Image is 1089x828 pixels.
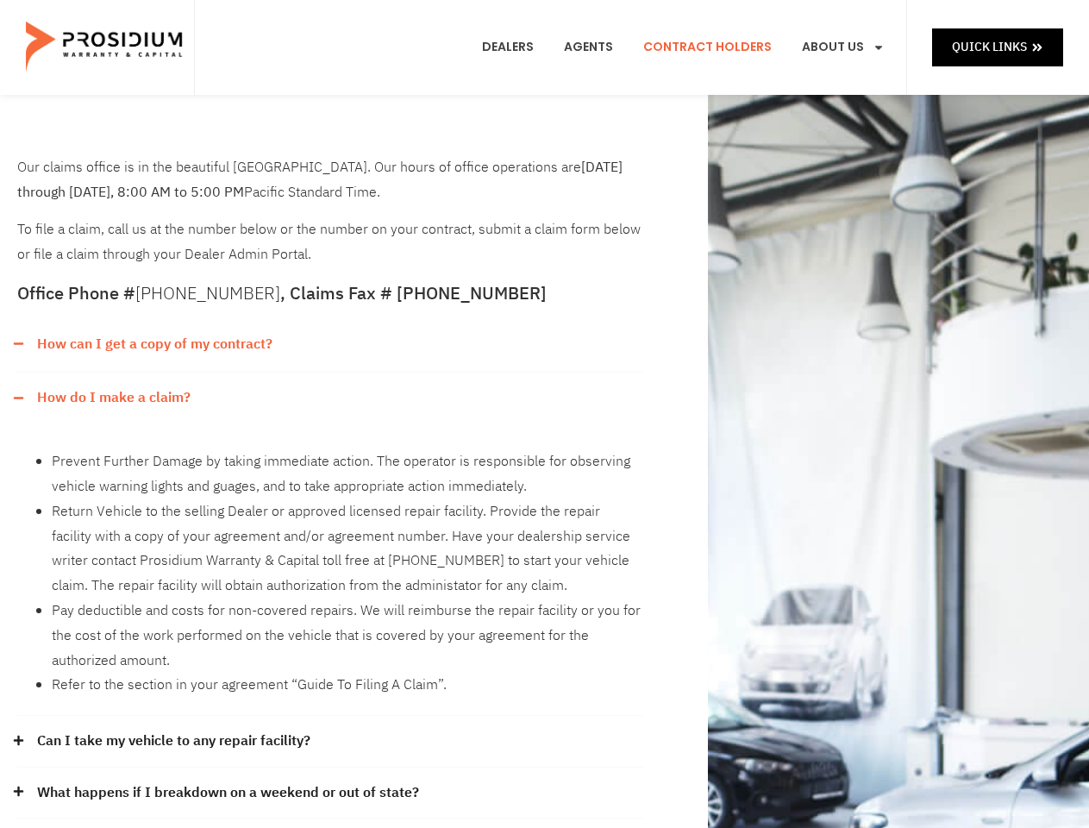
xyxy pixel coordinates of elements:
[551,16,626,79] a: Agents
[17,768,643,819] div: What happens if I breakdown on a weekend or out of state?
[630,16,785,79] a: Contract Holders
[52,673,643,698] li: Refer to the section in your agreement “Guide To Filing A Claim”.
[17,319,643,370] div: How can I get a copy of my contract?
[469,16,898,79] nav: Menu
[17,369,643,372] div: How can I get a copy of my contract?
[52,499,643,599] li: Return Vehicle to the selling Dealer or approved licensed repair facility. Provide the repair fac...
[469,16,547,79] a: Dealers
[37,332,272,357] a: How can I get a copy of my contract?
[17,157,623,203] b: [DATE] through [DATE], 8:00 AM to 5:00 PM
[17,373,643,423] div: How do I make a claim?
[17,285,643,302] h5: Office Phone # , Claims Fax # [PHONE_NUMBER]
[135,280,280,306] a: [PHONE_NUMBER]
[37,729,310,754] a: Can I take my vehicle to any repair facility?
[52,449,643,499] li: Prevent Further Damage by taking immediate action. The operator is responsible for observing vehi...
[52,599,643,673] li: Pay deductible and costs for non-covered repairs. We will reimburse the repair facility or you fo...
[952,36,1027,58] span: Quick Links
[17,155,643,267] div: To file a claim, call us at the number below or the number on your contract, submit a claim form ...
[17,716,643,768] div: Can I take my vehicle to any repair facility?
[789,16,898,79] a: About Us
[932,28,1063,66] a: Quick Links
[17,155,643,205] p: Our claims office is in the beautiful [GEOGRAPHIC_DATA]. Our hours of office operations are Pacif...
[17,423,643,716] div: How do I make a claim?
[37,781,419,806] a: What happens if I breakdown on a weekend or out of state?
[37,386,191,411] a: How do I make a claim?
